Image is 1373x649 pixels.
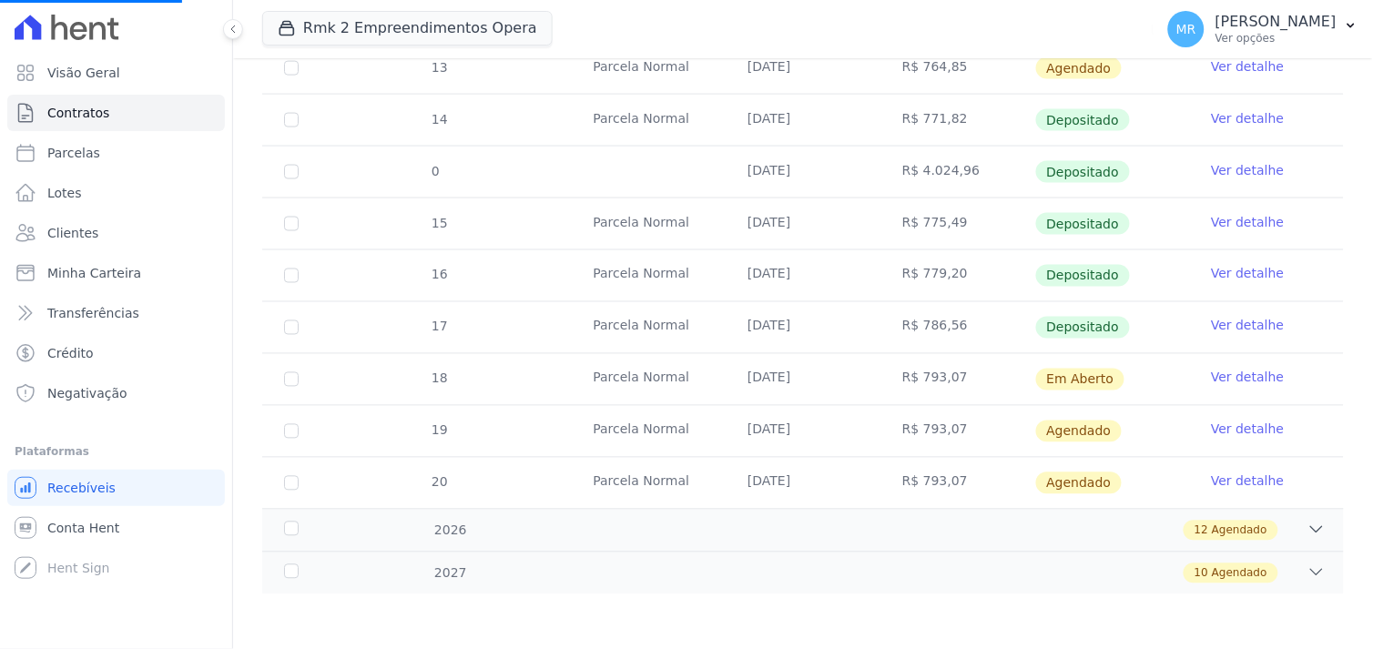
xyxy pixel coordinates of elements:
[571,458,726,509] td: Parcela Normal
[880,43,1035,94] td: R$ 764,85
[284,217,299,231] input: Só é possível selecionar pagamentos em aberto
[571,95,726,146] td: Parcela Normal
[430,164,440,178] span: 0
[1211,57,1284,76] a: Ver detalhe
[880,95,1035,146] td: R$ 771,82
[7,135,225,171] a: Parcelas
[7,295,225,331] a: Transferências
[880,302,1035,353] td: R$ 786,56
[284,476,299,491] input: default
[1036,317,1131,339] span: Depositado
[15,441,218,462] div: Plataformas
[1211,213,1284,231] a: Ver detalhe
[726,198,880,249] td: [DATE]
[1195,565,1208,582] span: 10
[726,406,880,457] td: [DATE]
[1154,4,1373,55] button: MR [PERSON_NAME] Ver opções
[726,302,880,353] td: [DATE]
[430,112,448,127] span: 14
[430,371,448,386] span: 18
[7,375,225,411] a: Negativação
[284,113,299,127] input: Só é possível selecionar pagamentos em aberto
[1036,213,1131,235] span: Depositado
[726,458,880,509] td: [DATE]
[7,470,225,506] a: Recebíveis
[1036,369,1125,390] span: Em Aberto
[430,60,448,75] span: 13
[880,458,1035,509] td: R$ 793,07
[1211,369,1284,387] a: Ver detalhe
[1176,23,1196,35] span: MR
[571,354,726,405] td: Parcela Normal
[284,165,299,179] input: Só é possível selecionar pagamentos em aberto
[1036,472,1123,494] span: Agendado
[571,43,726,94] td: Parcela Normal
[262,11,553,46] button: Rmk 2 Empreendimentos Opera
[47,224,98,242] span: Clientes
[284,320,299,335] input: Só é possível selecionar pagamentos em aberto
[430,216,448,230] span: 15
[726,354,880,405] td: [DATE]
[880,406,1035,457] td: R$ 793,07
[1036,57,1123,79] span: Agendado
[1212,565,1267,582] span: Agendado
[1215,13,1337,31] p: [PERSON_NAME]
[47,304,139,322] span: Transferências
[1211,161,1284,179] a: Ver detalhe
[1211,421,1284,439] a: Ver detalhe
[430,319,448,334] span: 17
[1036,421,1123,442] span: Agendado
[726,43,880,94] td: [DATE]
[571,406,726,457] td: Parcela Normal
[726,250,880,301] td: [DATE]
[1211,109,1284,127] a: Ver detalhe
[1211,317,1284,335] a: Ver detalhe
[47,519,119,537] span: Conta Hent
[284,61,299,76] input: default
[571,198,726,249] td: Parcela Normal
[47,144,100,162] span: Parcelas
[880,354,1035,405] td: R$ 793,07
[430,423,448,438] span: 19
[284,372,299,387] input: default
[7,55,225,91] a: Visão Geral
[47,344,94,362] span: Crédito
[430,268,448,282] span: 16
[1212,522,1267,539] span: Agendado
[880,250,1035,301] td: R$ 779,20
[430,475,448,490] span: 20
[1211,265,1284,283] a: Ver detalhe
[7,255,225,291] a: Minha Carteira
[1215,31,1337,46] p: Ver opções
[571,302,726,353] td: Parcela Normal
[7,335,225,371] a: Crédito
[7,95,225,131] a: Contratos
[47,264,141,282] span: Minha Carteira
[880,198,1035,249] td: R$ 775,49
[1036,265,1131,287] span: Depositado
[1036,161,1131,183] span: Depositado
[284,269,299,283] input: Só é possível selecionar pagamentos em aberto
[1036,109,1131,131] span: Depositado
[726,147,880,198] td: [DATE]
[47,64,120,82] span: Visão Geral
[571,250,726,301] td: Parcela Normal
[1195,522,1208,539] span: 12
[284,424,299,439] input: default
[47,104,109,122] span: Contratos
[7,510,225,546] a: Conta Hent
[726,95,880,146] td: [DATE]
[880,147,1035,198] td: R$ 4.024,96
[7,215,225,251] a: Clientes
[1211,472,1284,491] a: Ver detalhe
[47,384,127,402] span: Negativação
[7,175,225,211] a: Lotes
[47,479,116,497] span: Recebíveis
[47,184,82,202] span: Lotes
